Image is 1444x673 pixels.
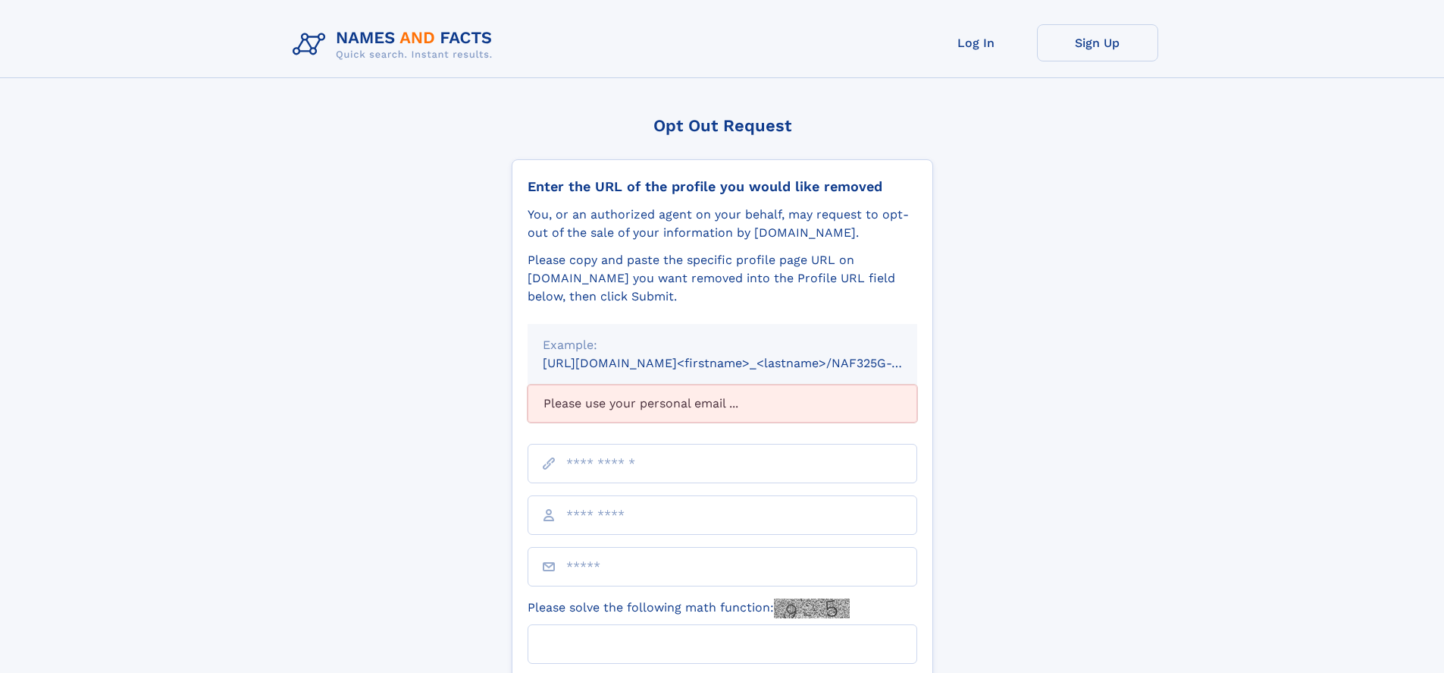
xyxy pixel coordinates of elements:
div: Enter the URL of the profile you would like removed [528,178,917,195]
div: Example: [543,336,902,354]
label: Please solve the following math function: [528,599,850,618]
a: Sign Up [1037,24,1158,61]
div: Please copy and paste the specific profile page URL on [DOMAIN_NAME] you want removed into the Pr... [528,251,917,306]
div: Please use your personal email ... [528,385,917,423]
img: Logo Names and Facts [287,24,505,65]
div: Opt Out Request [512,116,933,135]
div: You, or an authorized agent on your behalf, may request to opt-out of the sale of your informatio... [528,206,917,242]
a: Log In [916,24,1037,61]
small: [URL][DOMAIN_NAME]<firstname>_<lastname>/NAF325G-xxxxxxxx [543,356,946,370]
